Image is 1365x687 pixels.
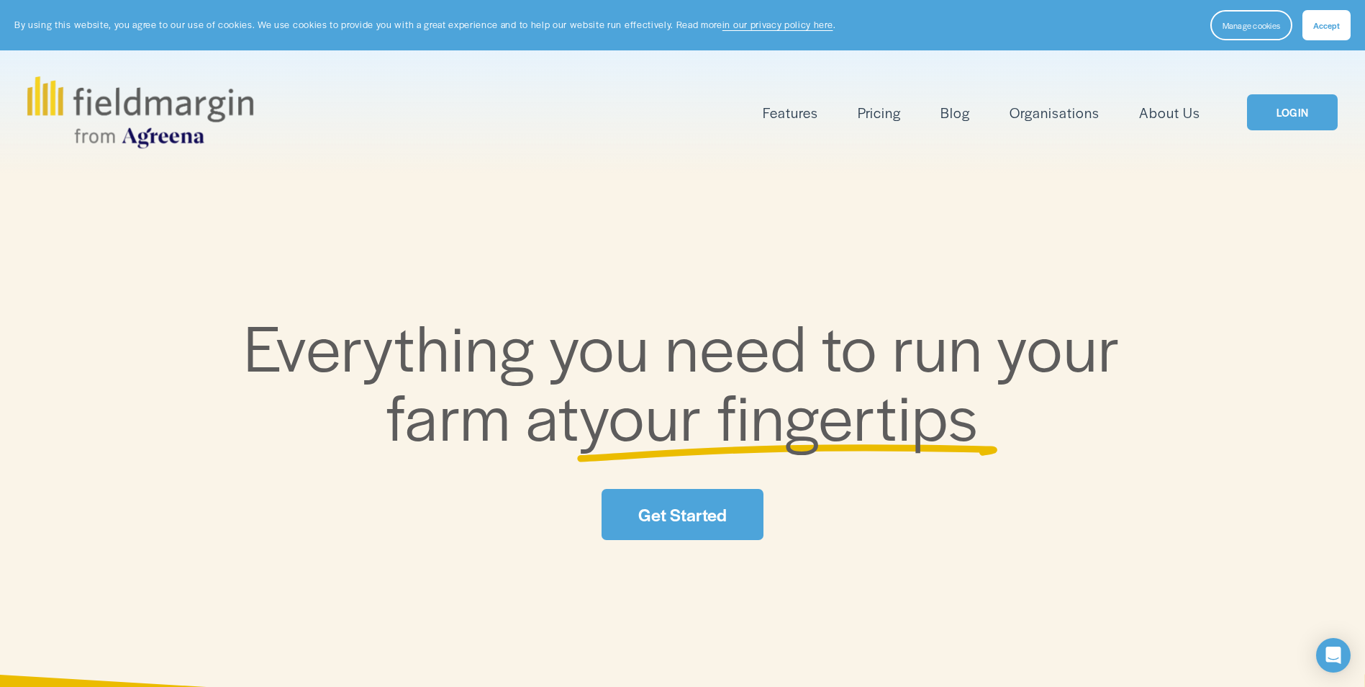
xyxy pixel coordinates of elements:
[1139,101,1200,125] a: About Us
[1316,638,1351,673] div: Open Intercom Messenger
[244,300,1135,459] span: Everything you need to run your farm at
[1210,10,1292,40] button: Manage cookies
[27,76,253,148] img: fieldmargin.com
[1302,10,1351,40] button: Accept
[14,18,835,32] p: By using this website, you agree to our use of cookies. We use cookies to provide you with a grea...
[858,101,901,125] a: Pricing
[1223,19,1280,31] span: Manage cookies
[763,101,818,125] a: folder dropdown
[763,102,818,123] span: Features
[1010,101,1099,125] a: Organisations
[722,18,833,31] a: in our privacy policy here
[602,489,763,540] a: Get Started
[1313,19,1340,31] span: Accept
[1247,94,1338,131] a: LOGIN
[579,369,979,459] span: your fingertips
[940,101,970,125] a: Blog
